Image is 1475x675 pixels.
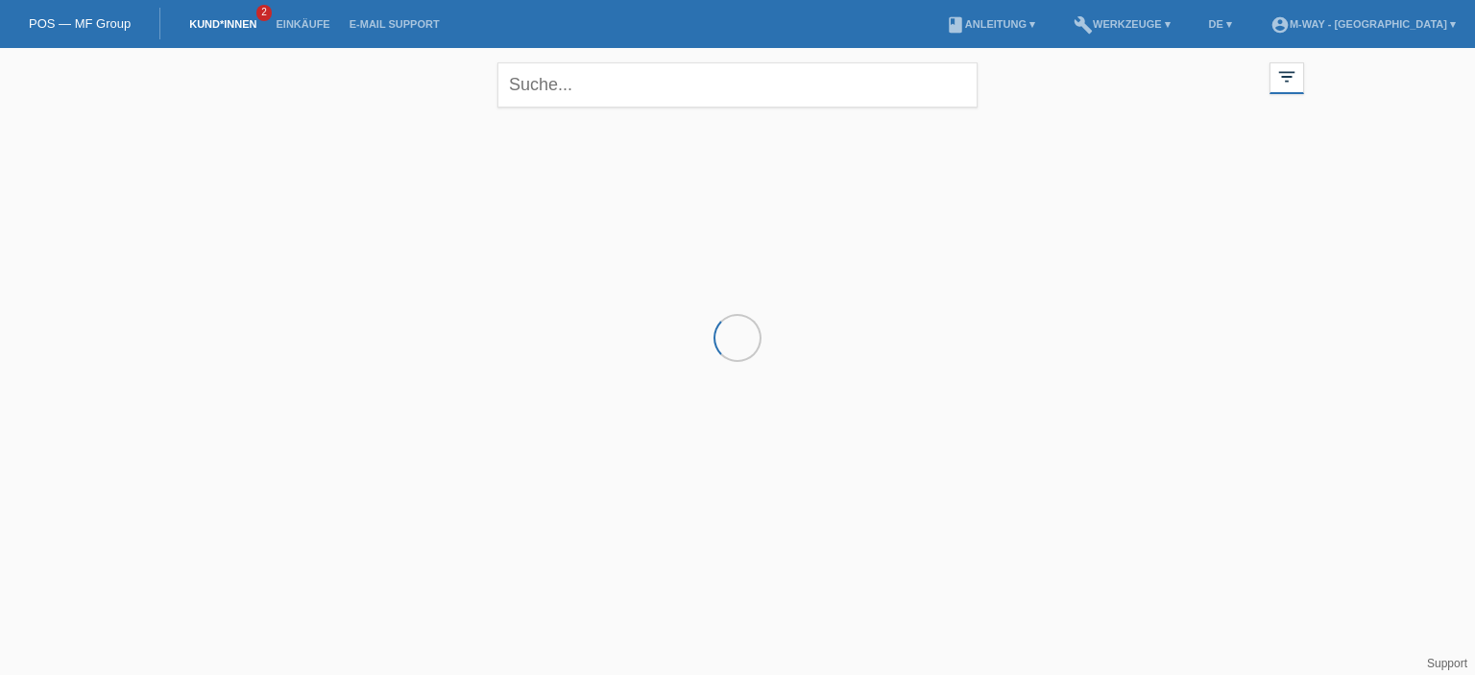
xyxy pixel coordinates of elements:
a: Einkäufe [266,18,339,30]
i: book [946,15,965,35]
i: account_circle [1270,15,1290,35]
a: Kund*innen [180,18,266,30]
i: build [1074,15,1093,35]
i: filter_list [1276,66,1297,87]
a: Support [1427,657,1467,670]
a: DE ▾ [1199,18,1242,30]
a: buildWerkzeuge ▾ [1064,18,1180,30]
a: account_circlem-way - [GEOGRAPHIC_DATA] ▾ [1261,18,1465,30]
a: E-Mail Support [340,18,449,30]
a: bookAnleitung ▾ [936,18,1045,30]
span: 2 [256,5,272,21]
input: Suche... [497,62,978,108]
a: POS — MF Group [29,16,131,31]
